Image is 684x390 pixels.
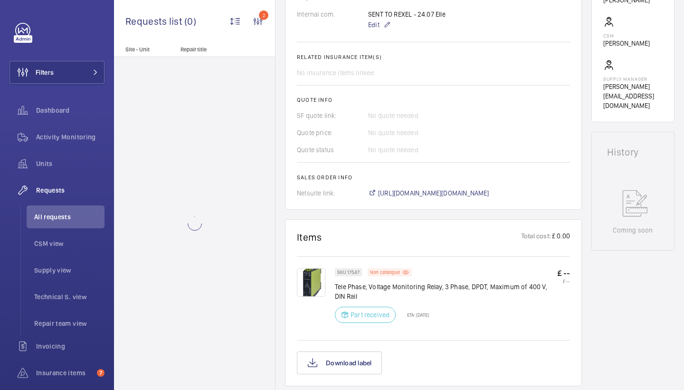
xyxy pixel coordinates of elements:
[34,212,104,222] span: All requests
[557,268,570,278] p: £ --
[180,46,243,53] p: Repair title
[114,46,177,53] p: Site - Unit
[297,174,570,181] h2: Sales order info
[551,231,570,243] p: £ 0.00
[370,271,400,274] p: Non catalogue
[557,278,570,284] p: £ --
[607,147,659,157] h1: History
[337,271,360,274] p: SKU 17547
[613,225,653,235] p: Coming soon
[36,106,104,115] span: Dashboard
[34,292,104,302] span: Technical S. view
[36,132,104,142] span: Activity Monitoring
[378,188,489,198] span: [URL][DOMAIN_NAME][DOMAIN_NAME]
[34,319,104,328] span: Repair team view
[368,188,489,198] a: [URL][DOMAIN_NAME][DOMAIN_NAME]
[36,185,104,195] span: Requests
[34,265,104,275] span: Supply view
[34,239,104,248] span: CSM view
[603,33,650,39] p: CSM
[521,231,551,243] p: Total cost:
[297,97,570,103] h2: Quote info
[603,76,663,82] p: Supply manager
[401,312,429,318] p: ETA: [DATE]
[297,231,322,243] h1: Items
[36,68,54,77] span: Filters
[297,54,570,60] h2: Related insurance item(s)
[36,368,93,378] span: Insurance items
[297,351,382,374] button: Download label
[351,310,389,320] p: Part received
[603,82,663,110] p: [PERSON_NAME][EMAIL_ADDRESS][DOMAIN_NAME]
[97,369,104,377] span: 7
[297,268,325,297] img: aiPwxLn9lZalAaWXVhixg3uNSJbtrq2lO8pfBx0PqAYua0TL.png
[125,15,184,27] span: Requests list
[603,39,650,48] p: [PERSON_NAME]
[335,282,557,301] p: Tele Phase, Voltage Monitoring Relay, 3 Phase, DPDT, Maximum of 400 V, DIN Rail
[9,61,104,84] button: Filters
[368,20,380,29] span: Edit
[36,159,104,168] span: Units
[36,341,104,351] span: Invoicing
